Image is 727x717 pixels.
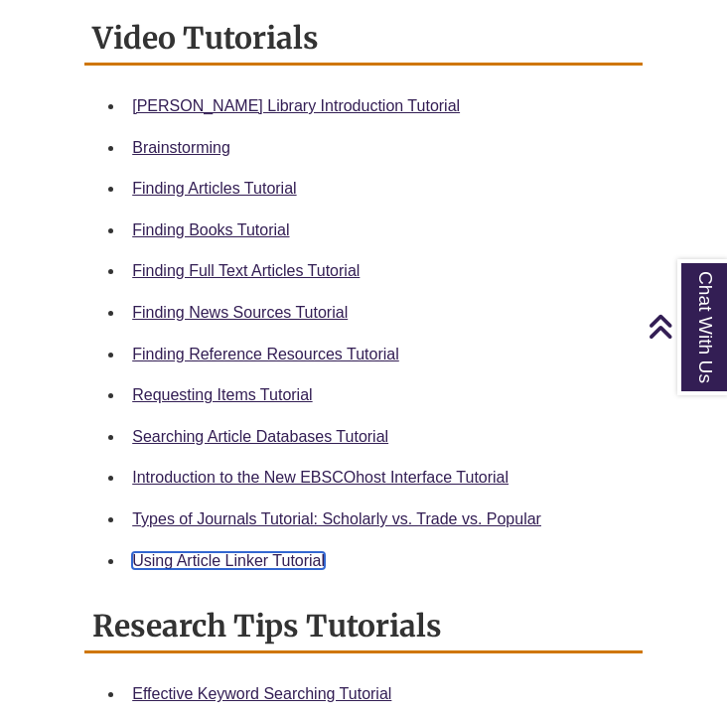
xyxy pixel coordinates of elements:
[648,313,722,340] a: Back to Top
[132,304,348,321] a: Finding News Sources Tutorial
[132,346,399,362] a: Finding Reference Resources Tutorial
[84,601,643,653] h2: Research Tips Tutorials
[132,510,541,527] a: Types of Journals Tutorial: Scholarly vs. Trade vs. Popular
[132,428,388,445] a: Searching Article Databases Tutorial
[132,386,312,403] a: Requesting Items Tutorial
[84,13,643,66] h2: Video Tutorials
[132,469,509,486] a: Introduction to the New EBSCOhost Interface Tutorial
[132,180,296,197] a: Finding Articles Tutorial
[132,97,460,114] a: [PERSON_NAME] Library Introduction Tutorial
[132,221,289,238] a: Finding Books Tutorial
[132,262,360,279] a: Finding Full Text Articles Tutorial
[132,685,391,702] a: Effective Keyword Searching Tutorial
[132,552,325,569] a: Using Article Linker Tutorial
[132,139,230,156] a: Brainstorming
